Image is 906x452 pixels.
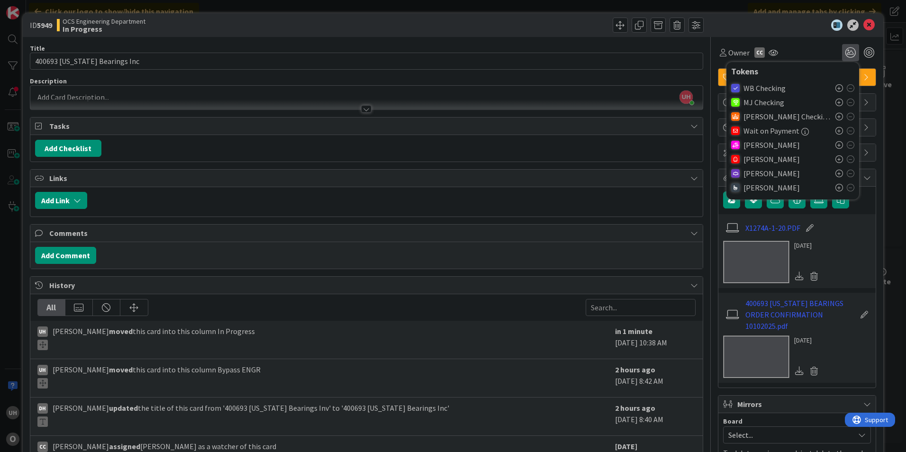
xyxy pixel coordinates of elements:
span: History [49,280,686,291]
span: [PERSON_NAME] [743,155,800,163]
b: 5949 [37,20,52,30]
span: Comments [49,227,686,239]
button: Add Comment [35,247,96,264]
span: UH [679,90,693,104]
b: moved [109,365,133,374]
div: [DATE] [794,335,822,345]
div: Download [794,365,805,377]
span: Select... [728,428,850,442]
b: 2 hours ago [615,403,655,413]
button: Add Checklist [35,140,101,157]
span: [PERSON_NAME] Checking [743,112,831,121]
span: OCS Engineering Department [63,18,145,25]
span: Mirrors [737,398,859,410]
a: X1274A-1-20.PDF [745,222,800,234]
div: [DATE] 8:40 AM [615,402,696,431]
span: ID [30,19,52,31]
div: DH [37,403,48,414]
b: updated [109,403,138,413]
span: [PERSON_NAME] this card into this column In Progress [53,325,255,350]
input: Search... [586,299,696,316]
span: Wait on Payment [743,127,799,135]
a: 400693 [US_STATE] BEARINGS ORDER CONFIRMATION 10102025.pdf [745,298,855,332]
span: Support [20,1,43,13]
button: Add Link [35,192,87,209]
div: uh [37,365,48,375]
b: assigned [109,442,140,451]
span: Description [30,77,67,85]
b: In Progress [63,25,145,33]
b: moved [109,326,133,336]
label: Title [30,44,45,53]
div: uh [37,326,48,337]
span: Board [723,418,743,425]
div: [DATE] 10:38 AM [615,325,696,354]
div: [DATE] 8:42 AM [615,364,696,392]
span: Tasks [49,120,686,132]
div: Tokens [731,67,854,76]
b: in 1 minute [615,326,652,336]
span: Links [49,172,686,184]
span: MJ Checking [743,98,784,107]
div: All [38,299,65,316]
span: [PERSON_NAME] [743,183,800,192]
div: CC [754,47,765,58]
div: [DATE] [794,241,822,251]
span: [PERSON_NAME] the title of this card from '400693 [US_STATE] Bearings Inv' to '400693 [US_STATE] ... [53,402,449,427]
span: Owner [728,47,750,58]
span: [PERSON_NAME] [743,141,800,149]
span: WB Checking [743,84,786,92]
div: Download [794,270,805,282]
input: type card name here... [30,53,703,70]
span: [PERSON_NAME] [743,169,800,178]
b: [DATE] [615,442,637,451]
span: [PERSON_NAME] this card into this column Bypass ENGR [53,364,261,389]
div: CC [37,442,48,452]
b: 2 hours ago [615,365,655,374]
